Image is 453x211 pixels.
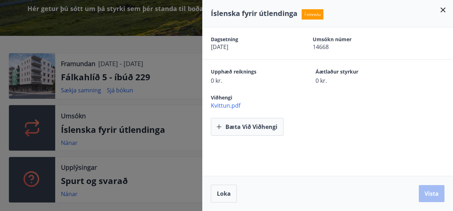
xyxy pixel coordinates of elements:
span: [DATE] [211,43,288,51]
button: Bæta við viðhengi [211,118,283,136]
span: 14668 [313,43,390,51]
span: 0 kr. [211,77,291,85]
span: Upphæð reiknings [211,68,291,77]
span: Viðhengi [211,94,232,101]
button: Loka [211,185,237,202]
span: 0 kr. [316,77,395,85]
span: Í vinnslu [302,9,323,20]
span: Kvittun.pdf [211,102,453,109]
span: Loka [217,190,231,198]
span: Áætlaður styrkur [316,68,395,77]
span: Umsókn númer [313,36,390,43]
span: Íslenska fyrir útlendinga [211,9,297,18]
span: Dagsetning [211,36,288,43]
